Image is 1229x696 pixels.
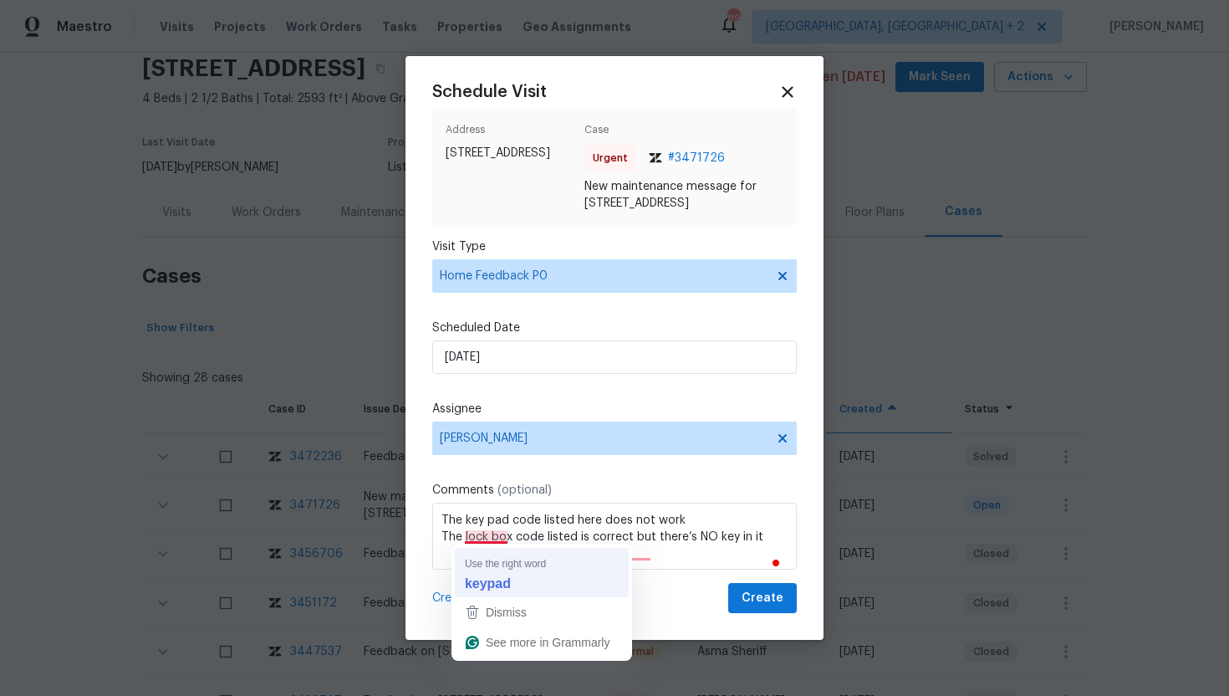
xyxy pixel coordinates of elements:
span: Home Feedback P0 [440,268,765,284]
button: Create [728,583,797,614]
span: # 3471726 [668,150,725,166]
label: Comments [432,482,797,499]
textarea: To enrich screen reader interactions, please activate Accessibility in Grammarly extension settings [432,503,797,570]
span: [PERSON_NAME] [440,432,767,445]
span: [STREET_ADDRESS] [446,145,578,161]
input: M/D/YYYY [432,340,797,374]
label: Scheduled Date [432,320,797,336]
span: Schedule Visit [432,84,547,100]
label: Visit Type [432,238,797,255]
img: Zendesk Logo Icon [649,153,662,163]
label: Assignee [432,401,797,417]
span: Urgent [593,150,635,166]
span: Case [584,121,783,145]
span: Close [778,83,797,101]
span: Address [446,121,578,145]
span: (optional) [497,484,552,496]
span: Create [742,588,783,609]
span: New maintenance message for [STREET_ADDRESS] [584,178,783,212]
span: Create and schedule another [432,590,594,606]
